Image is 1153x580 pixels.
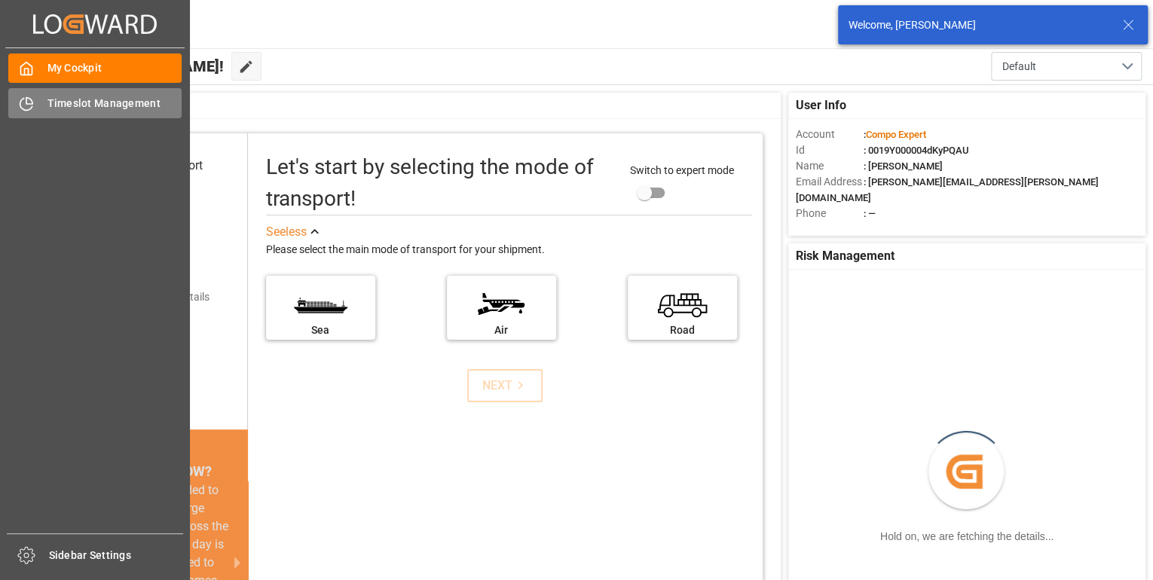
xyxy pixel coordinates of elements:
span: Name [796,158,864,174]
button: NEXT [467,369,543,402]
span: : — [864,208,876,219]
span: : [PERSON_NAME] [864,160,943,172]
div: Please select the main mode of transport for your shipment. [266,241,752,259]
span: Default [1002,59,1036,75]
div: Welcome, [PERSON_NAME] [849,17,1108,33]
span: Hello [PERSON_NAME]! [62,52,224,81]
span: Id [796,142,864,158]
div: Air [454,322,549,338]
span: Sidebar Settings [49,548,184,563]
div: Let's start by selecting the mode of transport! [266,151,615,215]
a: Timeslot Management [8,88,182,118]
span: Compo Expert [866,129,926,140]
span: My Cockpit [47,60,182,76]
span: : Shipper [864,224,901,235]
div: Hold on, we are fetching the details... [880,529,1054,545]
div: Road [635,322,729,338]
span: Risk Management [796,247,895,265]
span: Email Address [796,174,864,190]
span: Account [796,127,864,142]
span: : [PERSON_NAME][EMAIL_ADDRESS][PERSON_NAME][DOMAIN_NAME] [796,176,1099,203]
a: My Cockpit [8,53,182,83]
div: NEXT [482,377,528,395]
span: Timeslot Management [47,96,182,111]
div: See less [266,223,307,241]
div: Sea [274,322,368,338]
span: Switch to expert mode [630,164,734,176]
span: : [864,129,926,140]
span: Phone [796,206,864,221]
span: User Info [796,96,846,114]
span: Account Type [796,221,864,237]
button: open menu [991,52,1142,81]
span: : 0019Y000004dKyPQAU [864,145,969,156]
